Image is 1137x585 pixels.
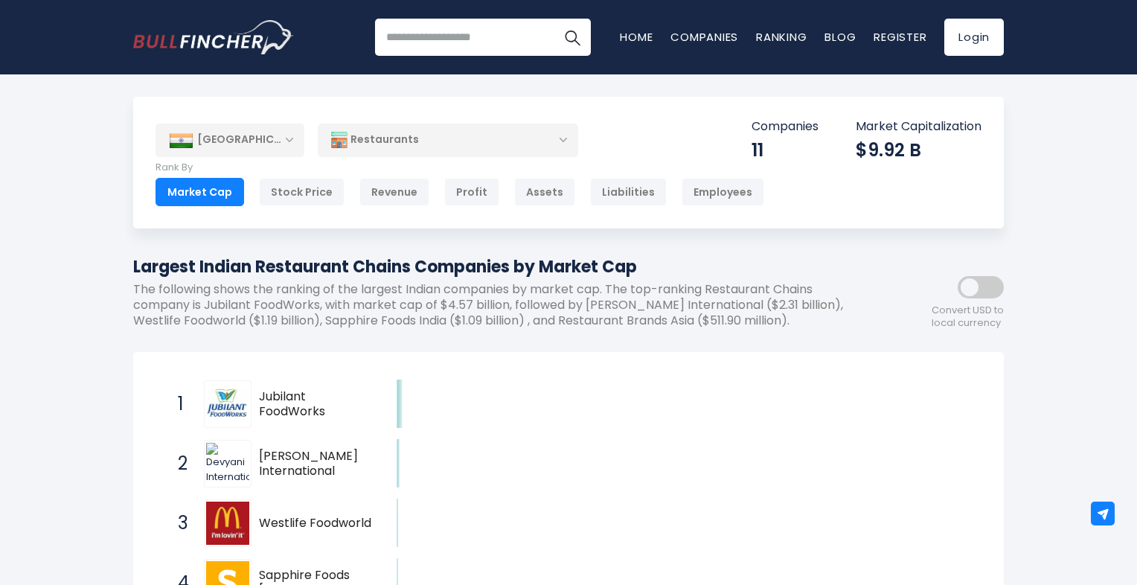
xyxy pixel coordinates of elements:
div: Market Cap [156,178,244,206]
p: The following shows the ranking of the largest Indian companies by market cap. The top-ranking Re... [133,282,870,328]
a: Blog [824,29,856,45]
a: Companies [670,29,738,45]
span: 3 [170,511,185,536]
button: Search [554,19,591,56]
p: Companies [752,119,819,135]
span: Westlife Foodworld [259,516,371,531]
div: [GEOGRAPHIC_DATA] [156,124,304,156]
p: Rank By [156,162,764,174]
div: Restaurants [318,123,578,157]
h1: Largest Indian Restaurant Chains Companies by Market Cap [133,255,870,279]
a: Go to homepage [133,20,293,54]
div: Revenue [359,178,429,206]
div: Assets [514,178,575,206]
span: 2 [170,451,185,476]
p: Market Capitalization [856,119,981,135]
div: $9.92 B [856,138,981,162]
a: Register [874,29,926,45]
span: [PERSON_NAME] International [259,449,371,480]
img: Devyani International [206,443,249,485]
div: Employees [682,178,764,206]
img: Westlife Foodworld [206,502,249,545]
div: Liabilities [590,178,667,206]
a: Ranking [756,29,807,45]
img: Jubilant FoodWorks [206,389,249,421]
a: Login [944,19,1004,56]
span: Jubilant FoodWorks [259,389,371,421]
div: 11 [752,138,819,162]
span: Convert USD to local currency [932,304,1004,330]
div: Profit [444,178,499,206]
a: Home [620,29,653,45]
img: Bullfincher logo [133,20,294,54]
div: Stock Price [259,178,345,206]
span: 1 [170,391,185,417]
